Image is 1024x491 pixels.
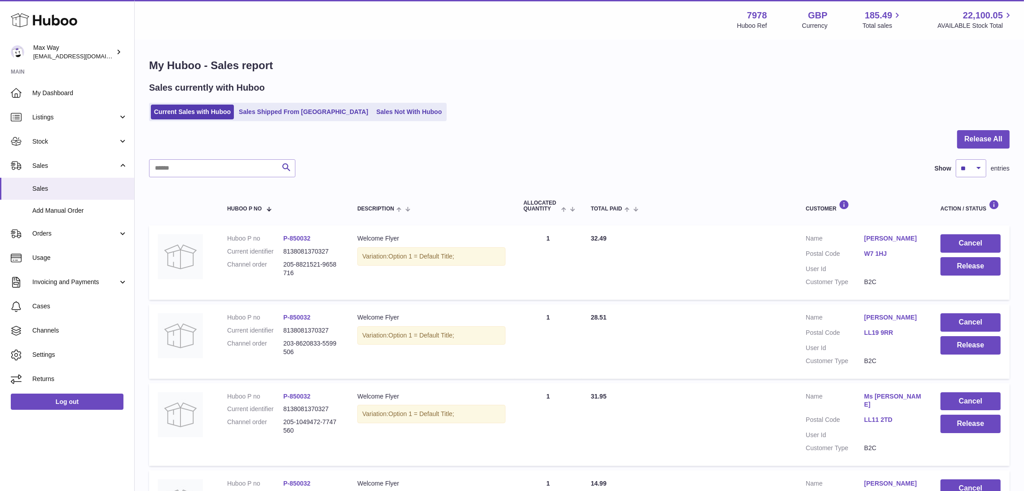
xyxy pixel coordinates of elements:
td: 1 [514,383,582,466]
span: Cases [32,302,127,311]
a: Sales Shipped From [GEOGRAPHIC_DATA] [236,105,371,119]
dd: 205-8821521-9658716 [283,260,339,277]
button: Release [940,257,1001,276]
span: Option 1 = Default Title; [388,253,454,260]
div: Currency [802,22,828,30]
dt: Huboo P no [227,392,283,401]
div: Welcome Flyer [357,234,505,243]
dt: User Id [806,344,864,352]
a: P-850032 [283,314,311,321]
span: 32.49 [591,235,606,242]
dt: Current identifier [227,247,283,256]
dt: Channel order [227,260,283,277]
a: LL11 2TD [864,416,923,424]
div: Welcome Flyer [357,479,505,488]
span: Usage [32,254,127,262]
h2: Sales currently with Huboo [149,82,265,94]
a: [PERSON_NAME] [864,313,923,322]
a: 22,100.05 AVAILABLE Stock Total [937,9,1013,30]
span: Channels [32,326,127,335]
span: 185.49 [865,9,892,22]
span: 28.51 [591,314,606,321]
label: Show [935,164,951,173]
span: ALLOCATED Quantity [523,200,559,212]
span: entries [991,164,1010,173]
dt: Customer Type [806,278,864,286]
div: Variation: [357,405,505,423]
span: Listings [32,113,118,122]
dd: 8138081370327 [283,326,339,335]
td: 1 [514,304,582,379]
dd: B2C [864,357,923,365]
button: Release [940,336,1001,355]
span: 31.95 [591,393,606,400]
dt: Current identifier [227,326,283,335]
img: no-photo.jpg [158,392,203,437]
a: [PERSON_NAME] [864,234,923,243]
td: 1 [514,225,582,300]
span: Option 1 = Default Title; [388,332,454,339]
span: [EMAIL_ADDRESS][DOMAIN_NAME] [33,53,132,60]
dt: Huboo P no [227,313,283,322]
a: P-850032 [283,393,311,400]
span: Orders [32,229,118,238]
dt: Name [806,313,864,324]
dt: Name [806,392,864,412]
dt: Customer Type [806,444,864,452]
a: Sales Not With Huboo [373,105,445,119]
button: Cancel [940,313,1001,332]
button: Release [940,415,1001,433]
dd: 8138081370327 [283,405,339,413]
dd: 8138081370327 [283,247,339,256]
dd: 203-8620833-5599506 [283,339,339,356]
a: Current Sales with Huboo [151,105,234,119]
a: 185.49 Total sales [862,9,902,30]
span: Option 1 = Default Title; [388,410,454,417]
div: Huboo Ref [737,22,767,30]
strong: GBP [808,9,827,22]
strong: 7978 [747,9,767,22]
dt: User Id [806,431,864,439]
dt: Customer Type [806,357,864,365]
a: Log out [11,394,123,410]
button: Release All [957,130,1010,149]
a: P-850032 [283,480,311,487]
dt: Channel order [227,418,283,435]
span: Invoicing and Payments [32,278,118,286]
img: Max@LongevityBox.co.uk [11,45,24,59]
h1: My Huboo - Sales report [149,58,1010,73]
span: Add Manual Order [32,206,127,215]
div: Welcome Flyer [357,313,505,322]
dt: Postal Code [806,250,864,260]
dt: Channel order [227,339,283,356]
span: Total paid [591,206,622,212]
button: Cancel [940,392,1001,411]
div: Variation: [357,247,505,266]
dd: B2C [864,444,923,452]
div: Variation: [357,326,505,345]
img: no-photo.jpg [158,234,203,279]
dt: Name [806,234,864,245]
div: Customer [806,200,923,212]
span: AVAILABLE Stock Total [937,22,1013,30]
dt: Postal Code [806,329,864,339]
span: My Dashboard [32,89,127,97]
dt: Huboo P no [227,234,283,243]
a: [PERSON_NAME] [864,479,923,488]
div: Max Way [33,44,114,61]
img: no-photo.jpg [158,313,203,358]
dt: User Id [806,265,864,273]
div: Action / Status [940,200,1001,212]
span: Sales [32,184,127,193]
dd: B2C [864,278,923,286]
dt: Huboo P no [227,479,283,488]
dd: 205-1049472-7747560 [283,418,339,435]
span: Settings [32,351,127,359]
span: 22,100.05 [963,9,1003,22]
span: Total sales [862,22,902,30]
a: LL19 9RR [864,329,923,337]
a: Ms [PERSON_NAME] [864,392,923,409]
dt: Name [806,479,864,490]
span: 14.99 [591,480,606,487]
a: P-850032 [283,235,311,242]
